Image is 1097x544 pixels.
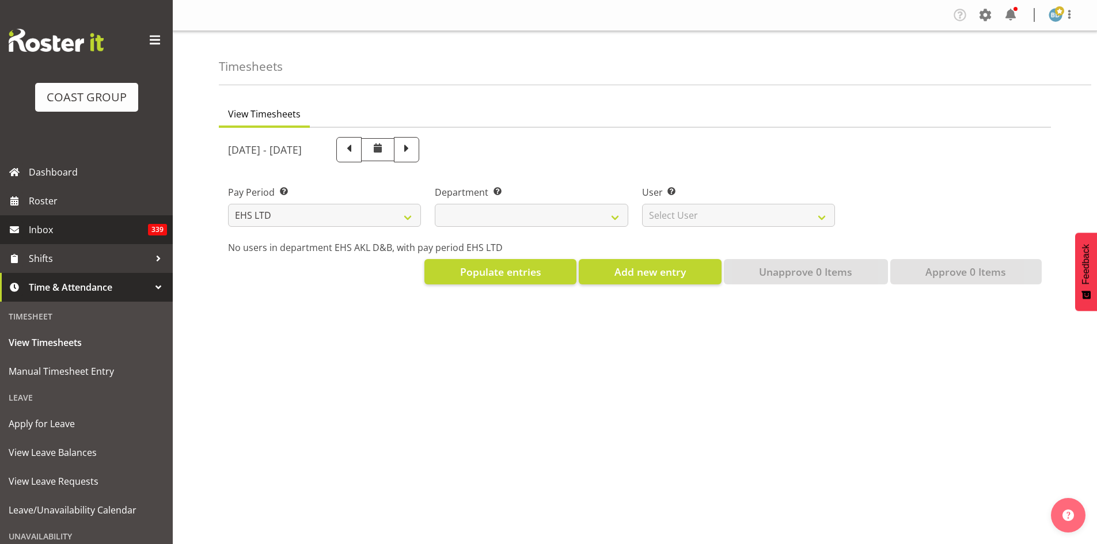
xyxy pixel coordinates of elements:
[228,107,301,121] span: View Timesheets
[219,60,283,73] h4: Timesheets
[29,250,150,267] span: Shifts
[925,264,1006,279] span: Approve 0 Items
[3,496,170,524] a: Leave/Unavailability Calendar
[9,29,104,52] img: Rosterit website logo
[1075,233,1097,311] button: Feedback - Show survey
[3,328,170,357] a: View Timesheets
[228,185,421,199] label: Pay Period
[759,264,852,279] span: Unapprove 0 Items
[460,264,541,279] span: Populate entries
[9,415,164,432] span: Apply for Leave
[890,259,1042,284] button: Approve 0 Items
[228,241,1042,254] p: No users in department EHS AKL D&B, with pay period EHS LTD
[579,259,721,284] button: Add new entry
[9,334,164,351] span: View Timesheets
[29,163,167,181] span: Dashboard
[424,259,576,284] button: Populate entries
[1049,8,1062,22] img: ben-dewes888.jpg
[29,221,148,238] span: Inbox
[29,279,150,296] span: Time & Attendance
[9,473,164,490] span: View Leave Requests
[228,143,302,156] h5: [DATE] - [DATE]
[148,224,167,235] span: 339
[3,409,170,438] a: Apply for Leave
[614,264,686,279] span: Add new entry
[724,259,888,284] button: Unapprove 0 Items
[3,467,170,496] a: View Leave Requests
[3,386,170,409] div: Leave
[1081,244,1091,284] span: Feedback
[435,185,628,199] label: Department
[3,305,170,328] div: Timesheet
[1062,509,1074,521] img: help-xxl-2.png
[9,501,164,519] span: Leave/Unavailability Calendar
[3,438,170,467] a: View Leave Balances
[9,444,164,461] span: View Leave Balances
[29,192,167,210] span: Roster
[9,363,164,380] span: Manual Timesheet Entry
[3,357,170,386] a: Manual Timesheet Entry
[47,89,127,106] div: COAST GROUP
[642,185,835,199] label: User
